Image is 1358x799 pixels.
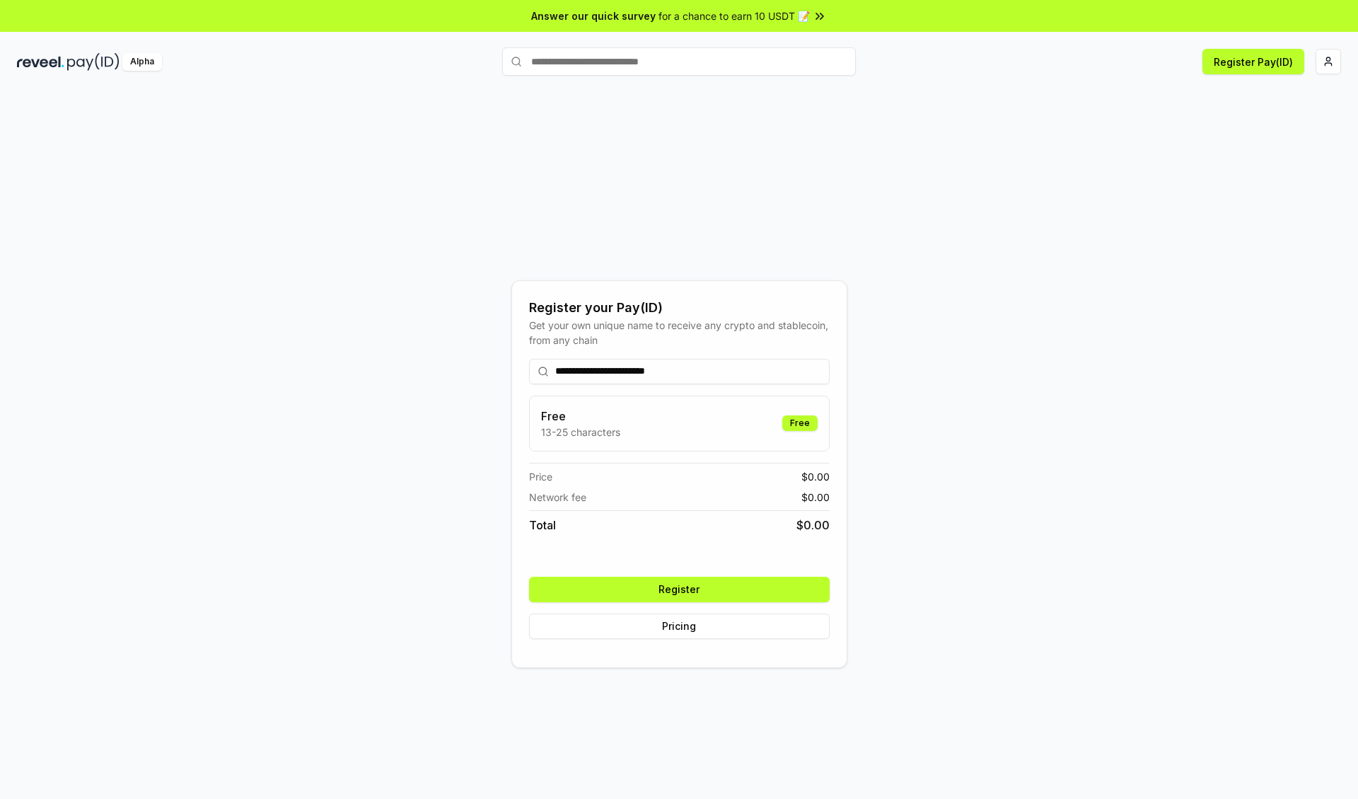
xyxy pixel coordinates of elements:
[658,8,810,23] span: for a chance to earn 10 USDT 📝
[17,53,64,71] img: reveel_dark
[541,425,620,439] p: 13-25 characters
[529,298,830,318] div: Register your Pay(ID)
[529,490,586,505] span: Network fee
[796,517,830,534] span: $ 0.00
[529,517,556,534] span: Total
[801,490,830,505] span: $ 0.00
[67,53,120,71] img: pay_id
[1202,49,1304,74] button: Register Pay(ID)
[529,469,552,484] span: Price
[541,408,620,425] h3: Free
[529,318,830,347] div: Get your own unique name to receive any crypto and stablecoin, from any chain
[531,8,656,23] span: Answer our quick survey
[529,614,830,639] button: Pricing
[529,577,830,602] button: Register
[801,469,830,484] span: $ 0.00
[122,53,162,71] div: Alpha
[782,415,818,431] div: Free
